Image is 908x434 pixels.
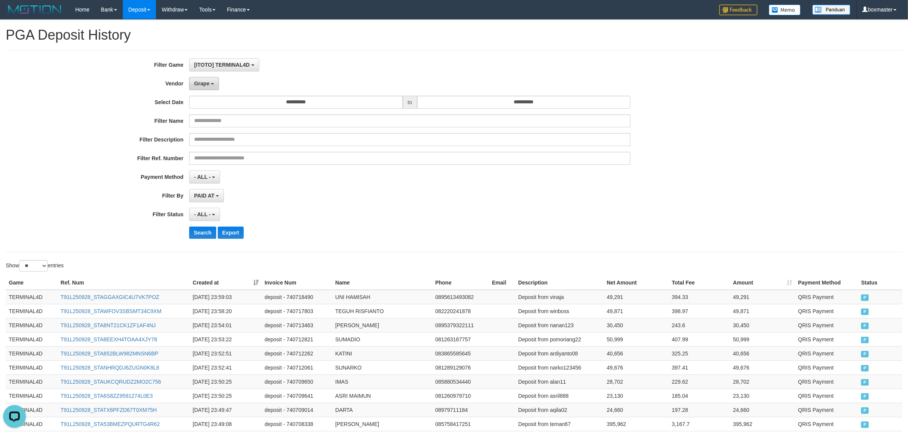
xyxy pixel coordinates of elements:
th: Total Fee [669,276,730,290]
td: [PERSON_NAME] [332,318,432,332]
td: ASRI MAIMUN [332,389,432,403]
td: 28,702 [730,375,795,389]
span: PAID [861,393,869,400]
span: - ALL - [194,174,211,180]
td: QRIS Payment [795,417,858,431]
td: QRIS Payment [795,403,858,417]
td: deposit - 740709650 [262,375,332,389]
td: deposit - 740712262 [262,346,332,360]
td: 081263167757 [432,332,489,346]
span: PAID [861,407,869,414]
span: PAID [861,421,869,428]
td: 081289129076 [432,360,489,375]
td: 24,660 [730,403,795,417]
td: 197.28 [669,403,730,417]
td: 185.04 [669,389,730,403]
td: TERMINAL4D [6,332,58,346]
td: 397.41 [669,360,730,375]
button: [ITOTO] TERMINAL4D [189,58,259,71]
button: Grape [189,77,219,90]
td: 394.33 [669,290,730,304]
th: Phone [432,276,489,290]
td: 0895613493082 [432,290,489,304]
td: 395,962 [604,417,669,431]
td: TERMINAL4D [6,304,58,318]
td: 23,130 [604,389,669,403]
th: Invoice Num [262,276,332,290]
button: - ALL - [189,208,220,221]
button: Export [218,227,244,239]
td: TERMINAL4D [6,290,58,304]
span: to [403,96,417,109]
td: 28,702 [604,375,669,389]
td: 50,999 [604,332,669,346]
span: PAID AT [194,193,214,199]
select: Showentries [19,260,48,272]
td: 395,962 [730,417,795,431]
td: TEGUH RISFIANTO [332,304,432,318]
td: deposit - 740709014 [262,403,332,417]
span: PAID [861,294,869,301]
td: deposit - 740712821 [262,332,332,346]
td: QRIS Payment [795,346,858,360]
span: PAID [861,379,869,386]
td: Deposit from teman67 [515,417,604,431]
td: Deposit from vinaja [515,290,604,304]
td: Deposit from pomoriang22 [515,332,604,346]
td: 243.6 [669,318,730,332]
td: [DATE] 23:49:08 [190,417,261,431]
a: T91L250928_STAGGAXGIC4U7VK7POZ [61,294,159,300]
td: [DATE] 23:59:03 [190,290,261,304]
td: 24,660 [604,403,669,417]
td: deposit - 740709641 [262,389,332,403]
img: MOTION_logo.png [6,4,64,15]
td: QRIS Payment [795,375,858,389]
a: T91L250928_STA6S8ZZ9591274L0E3 [61,393,153,399]
td: SUNARKO [332,360,432,375]
td: 082220241878 [432,304,489,318]
td: 08979711184 [432,403,489,417]
span: PAID [861,309,869,315]
td: Deposit from nanan123 [515,318,604,332]
td: TERMINAL4D [6,360,58,375]
button: - ALL - [189,170,220,183]
td: Deposit from asril888 [515,389,604,403]
td: 49,676 [604,360,669,375]
td: UNI HAMISAH [332,290,432,304]
th: Name [332,276,432,290]
td: [DATE] 23:54:01 [190,318,261,332]
td: [DATE] 23:50:25 [190,375,261,389]
td: KATINI [332,346,432,360]
td: 325.25 [669,346,730,360]
span: PAID [861,323,869,329]
td: IMAS [332,375,432,389]
label: Show entries [6,260,64,272]
td: [DATE] 23:52:51 [190,346,261,360]
td: 50,999 [730,332,795,346]
img: Feedback.jpg [719,5,757,15]
a: T91L250928_STAWFOV3SBSMT34C9XM [61,308,162,314]
td: TERMINAL4D [6,375,58,389]
td: 40,656 [730,346,795,360]
button: PAID AT [189,189,224,202]
button: Search [189,227,216,239]
td: 30,450 [730,318,795,332]
td: 407.99 [669,332,730,346]
th: Game [6,276,58,290]
th: Net Amount [604,276,669,290]
td: QRIS Payment [795,332,858,346]
td: Deposit from ardiyanto08 [515,346,604,360]
h1: PGA Deposit History [6,27,902,43]
td: 49,291 [730,290,795,304]
th: Description [515,276,604,290]
span: - ALL - [194,211,211,217]
td: Deposit from narko123456 [515,360,604,375]
a: T91L250928_STAUKCQRUDZ2MO2C756 [61,379,161,385]
span: PAID [861,365,869,371]
td: 085880534440 [432,375,489,389]
td: [DATE] 23:58:20 [190,304,261,318]
img: panduan.png [812,5,850,15]
th: Email [489,276,515,290]
td: SUMADIO [332,332,432,346]
img: Button%20Memo.svg [769,5,801,15]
